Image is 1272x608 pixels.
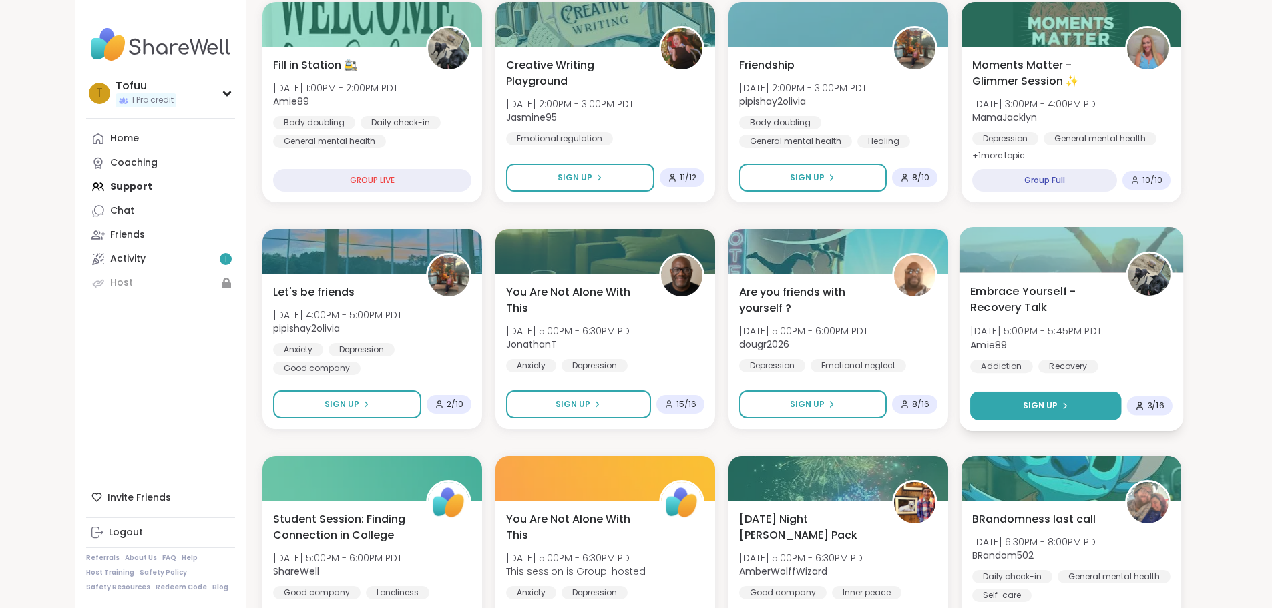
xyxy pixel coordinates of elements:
span: [DATE] 5:00PM - 6:30PM PDT [739,551,867,565]
img: JonathanT [661,255,702,296]
span: [DATE] 2:00PM - 3:00PM PDT [739,81,867,95]
span: [DATE] 2:00PM - 3:00PM PDT [506,97,634,111]
span: Student Session: Finding Connection in College [273,511,411,543]
b: BRandom502 [972,549,1034,562]
button: Sign Up [273,390,421,418]
span: BRandomness last call [972,511,1096,527]
span: 10 / 10 [1142,175,1162,186]
span: [DATE] 6:30PM - 8:00PM PDT [972,535,1100,549]
div: GROUP LIVE [273,169,471,192]
span: 2 / 10 [447,399,463,410]
div: Invite Friends [86,485,235,509]
img: AmberWolffWizard [894,482,935,523]
span: Sign Up [1022,400,1058,412]
span: You Are Not Alone With This [506,511,644,543]
span: This session is Group-hosted [506,565,646,578]
button: Sign Up [739,390,887,418]
div: Activity [110,252,146,266]
img: Amie89 [1128,254,1170,296]
div: Coaching [110,156,158,170]
span: 1 Pro credit [132,95,174,106]
span: 15 / 16 [676,399,696,410]
span: 11 / 12 [680,172,696,183]
button: Sign Up [506,390,651,418]
span: [DATE] 5:00PM - 5:45PM PDT [970,324,1102,338]
span: Moments Matter - Glimmer Session ✨ [972,57,1110,89]
span: Creative Writing Playground [506,57,644,89]
div: Anxiety [506,586,556,599]
b: JonathanT [506,338,557,351]
img: pipishay2olivia [894,28,935,69]
span: [DATE] 5:00PM - 6:00PM PDT [273,551,402,565]
a: Activity1 [86,247,235,271]
b: MamaJacklyn [972,111,1037,124]
span: Friendship [739,57,795,73]
a: Blog [212,583,228,592]
div: Tofuu [116,79,176,93]
b: AmberWolffWizard [739,565,827,578]
span: Embrace Yourself - Recovery Talk [970,283,1111,316]
div: Depression [562,586,628,599]
div: Good company [739,586,827,599]
button: Sign Up [739,164,887,192]
img: MamaJacklyn [1127,28,1169,69]
div: Emotional neglect [811,359,906,372]
b: Amie89 [273,95,309,108]
span: Are you friends with yourself ? [739,284,877,316]
span: [DATE] Night [PERSON_NAME] Pack [739,511,877,543]
a: Redeem Code [156,583,207,592]
span: T [96,85,103,102]
div: Good company [273,586,361,599]
div: Logout [109,526,143,539]
div: Host [110,276,133,290]
span: Sign Up [790,398,825,410]
div: Chat [110,204,134,218]
b: ShareWell [273,565,319,578]
div: Depression [739,359,805,372]
div: General mental health [1058,570,1171,583]
img: ShareWell [428,482,469,523]
a: About Us [125,553,157,563]
span: Sign Up [556,398,590,410]
img: dougr2026 [894,255,935,296]
div: Loneliness [366,586,429,599]
span: [DATE] 1:00PM - 2:00PM PDT [273,81,398,95]
b: pipishay2olivia [739,95,806,108]
a: Friends [86,223,235,247]
a: Help [182,553,198,563]
span: 8 / 10 [912,172,929,183]
div: General mental health [1044,132,1156,145]
div: Anxiety [273,343,323,356]
span: [DATE] 5:00PM - 6:30PM PDT [506,551,646,565]
a: Host Training [86,568,134,577]
a: Home [86,127,235,151]
span: Let's be friends [273,284,355,300]
span: Sign Up [790,172,825,184]
a: Host [86,271,235,295]
span: Fill in Station 🚉 [273,57,357,73]
span: 8 / 16 [912,399,929,410]
span: You Are Not Alone With This [506,284,644,316]
div: Self-care [972,589,1032,602]
div: Depression [562,359,628,372]
b: dougr2026 [739,338,789,351]
span: Sign Up [325,398,359,410]
div: Depression [329,343,395,356]
b: Amie89 [970,338,1007,351]
span: [DATE] 5:00PM - 6:00PM PDT [739,324,868,338]
div: General mental health [273,135,386,148]
div: General mental health [739,135,852,148]
div: Addiction [970,360,1033,373]
span: [DATE] 3:00PM - 4:00PM PDT [972,97,1100,111]
a: Safety Resources [86,583,150,592]
div: Healing [857,135,910,148]
a: Chat [86,199,235,223]
div: Recovery [1038,360,1098,373]
span: 3 / 16 [1147,400,1164,411]
a: Coaching [86,151,235,175]
div: Daily check-in [972,570,1052,583]
img: ShareWell [661,482,702,523]
div: Anxiety [506,359,556,372]
img: BRandom502 [1127,482,1169,523]
a: Logout [86,521,235,545]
